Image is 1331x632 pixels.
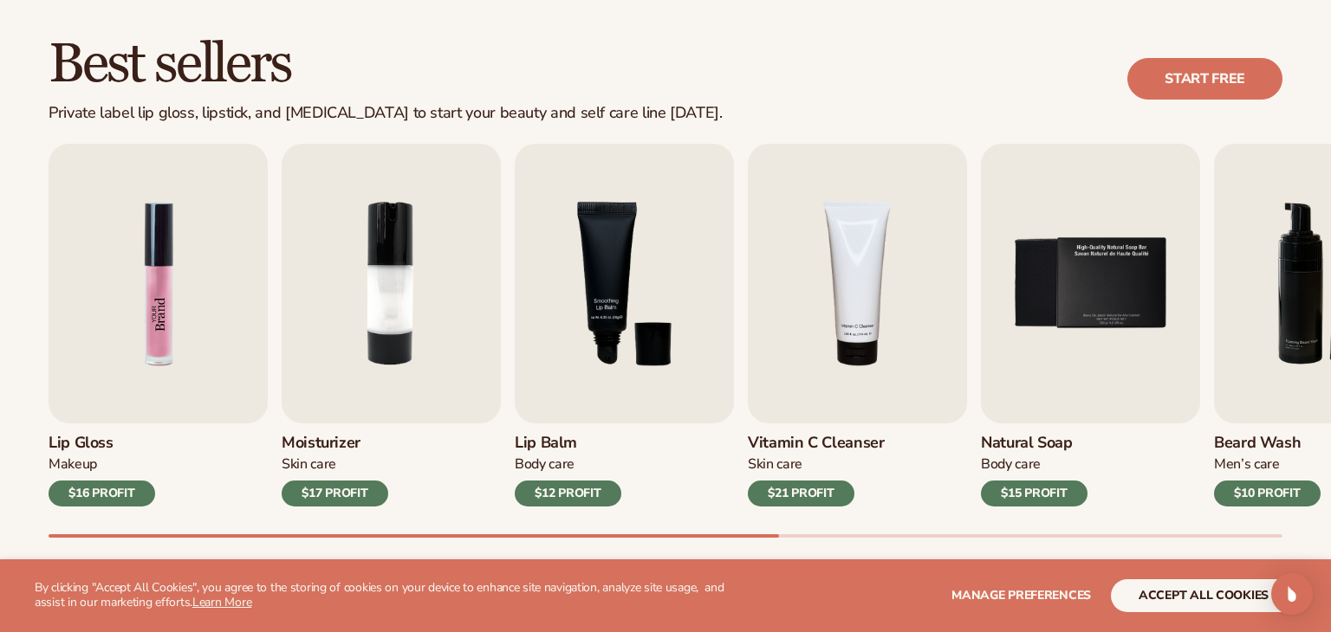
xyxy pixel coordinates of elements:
[515,434,621,453] h3: Lip Balm
[49,480,155,506] div: $16 PROFIT
[981,434,1088,453] h3: Natural Soap
[1214,434,1321,453] h3: Beard Wash
[748,434,885,453] h3: Vitamin C Cleanser
[515,144,734,506] a: 3 / 9
[49,455,155,474] div: Makeup
[951,587,1091,603] span: Manage preferences
[1271,573,1313,615] div: Open Intercom Messenger
[981,455,1088,474] div: Body Care
[49,35,723,94] h2: Best sellers
[282,434,388,453] h3: Moisturizer
[192,594,251,610] a: Learn More
[1127,58,1282,100] a: Start free
[49,104,723,123] div: Private label lip gloss, lipstick, and [MEDICAL_DATA] to start your beauty and self care line [DA...
[35,581,730,610] p: By clicking "Accept All Cookies", you agree to the storing of cookies on your device to enhance s...
[515,480,621,506] div: $12 PROFIT
[282,480,388,506] div: $17 PROFIT
[1214,455,1321,474] div: Men’s Care
[49,144,268,423] img: Shopify Image 2
[1214,480,1321,506] div: $10 PROFIT
[282,455,388,474] div: Skin Care
[49,144,268,506] a: 1 / 9
[981,144,1200,506] a: 5 / 9
[951,579,1091,612] button: Manage preferences
[282,144,501,506] a: 2 / 9
[49,434,155,453] h3: Lip Gloss
[1111,579,1296,612] button: accept all cookies
[748,144,967,506] a: 4 / 9
[748,455,885,474] div: Skin Care
[748,480,854,506] div: $21 PROFIT
[981,480,1088,506] div: $15 PROFIT
[515,455,621,474] div: Body Care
